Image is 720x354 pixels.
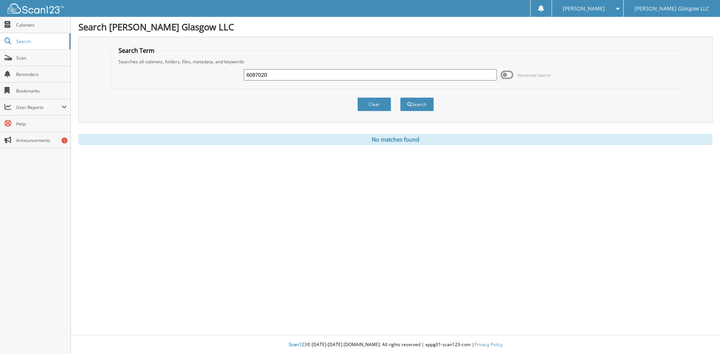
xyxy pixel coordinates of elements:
[16,137,67,143] span: Announcements
[7,3,64,13] img: scan123-logo-white.svg
[16,121,67,127] span: Help
[289,341,307,348] span: Scan123
[474,341,502,348] a: Privacy Policy
[16,104,61,111] span: User Reports
[115,46,158,55] legend: Search Term
[517,72,551,78] span: Advanced Search
[16,88,67,94] span: Bookmarks
[682,318,720,354] iframe: Chat Widget
[78,21,712,33] h1: Search [PERSON_NAME] Glasgow LLC
[115,58,676,65] div: Searches all cabinets, folders, files, metadata, and keywords
[78,134,712,145] div: No matches found
[563,6,605,11] span: [PERSON_NAME]
[16,38,66,45] span: Search
[71,336,720,354] div: © [DATE]-[DATE] [DOMAIN_NAME]. All rights reserved | appg01-scan123-com |
[16,71,67,78] span: Reminders
[16,22,67,28] span: Cabinets
[16,55,67,61] span: Scan
[634,6,709,11] span: [PERSON_NAME] Glasgow LLC
[400,97,434,111] button: Search
[357,97,391,111] button: Clear
[61,137,67,143] div: 1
